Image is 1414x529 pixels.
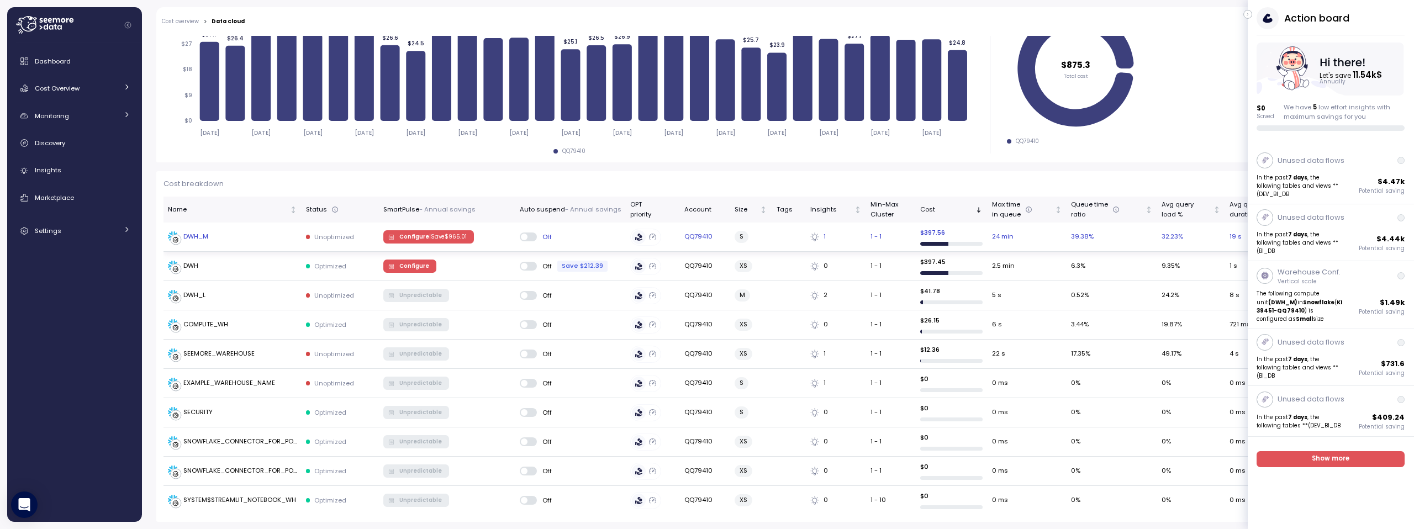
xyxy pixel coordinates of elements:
span: Unpredictable [399,406,442,419]
p: The following compute unit in ( ) is configured as size [1257,289,1346,322]
div: QQ79410 [1016,137,1039,145]
span: S [740,231,743,242]
div: SNOWFLAKE_CONNECTOR_FOR_POSTGRESQL_OPS_WH [183,437,297,447]
th: CostSorted descending [916,197,988,223]
div: SmartPulse [383,205,511,215]
tspan: [DATE] [251,129,271,136]
div: QQ79410 [562,147,585,155]
p: Potential saving [1359,423,1405,431]
p: In the past , the following tables and views **(DEV_BI_DB [1257,173,1346,198]
tspan: [DATE] [458,129,477,136]
div: DWH [183,261,198,271]
span: Unpredictable [399,348,442,360]
span: Unpredictable [399,465,442,477]
span: Settings [35,226,61,235]
span: 0 % [1162,437,1171,447]
td: QQ79410 [680,427,730,457]
span: 0 % [1162,378,1171,388]
td: 1 - 1 [866,427,916,457]
span: Unpredictable [399,436,442,448]
strong: 7 days [1289,231,1308,238]
tspan: $25.1 [563,38,577,45]
span: Off [537,291,552,300]
td: QQ79410 [680,398,730,427]
p: Unoptimized [314,350,354,358]
span: 3.44 % [1071,320,1089,330]
span: M [740,289,745,301]
p: $ 731.6 [1381,358,1405,369]
p: $ 0 [920,433,983,442]
span: 0 ms [992,495,1008,505]
button: Unpredictable [383,377,449,390]
span: Configure [399,260,429,272]
span: 0 % [1162,495,1171,505]
div: 1 [810,232,862,242]
a: Unused data flowsIn the past7 days, the following tables **(DEV_BI_DB$409.24Potential saving [1248,386,1414,437]
button: Configure |Save$965.01 [383,230,474,244]
p: Warehouse Conf. [1278,267,1341,278]
span: 24 min [992,232,1014,242]
tspan: $26.5 [588,34,604,41]
div: Avg query load % [1162,200,1211,219]
p: Unoptimized [314,291,354,300]
div: Not sorted [759,206,767,214]
span: XS [740,494,747,506]
span: 39.38 % [1071,232,1094,242]
div: Queue time ratio [1071,200,1143,219]
td: 19 s [1225,223,1293,252]
div: 1 [810,349,862,359]
td: 0 ms [1225,457,1293,486]
span: 0 ms [992,408,1008,417]
td: 721 ms [1225,310,1293,340]
span: 0 % [1071,466,1080,476]
td: 1 s [1225,252,1293,281]
td: QQ79410 [680,252,730,281]
p: Unused data flows [1278,212,1344,223]
span: 5 s [992,290,1001,300]
span: Show more [1312,452,1350,467]
th: Avg querydurationNot sorted [1225,197,1293,223]
tspan: Total cost [1064,72,1088,80]
strong: (DWH_M) [1269,299,1298,306]
span: S [740,377,743,389]
a: Cost Overview [12,77,138,99]
div: Status [306,205,374,215]
strong: Snowflake [1304,299,1335,306]
td: 1 - 1 [866,281,916,310]
p: $ 397.45 [920,257,983,266]
a: Settings [12,220,138,242]
span: 24.2 % [1162,290,1179,300]
a: Marketplace [12,187,138,209]
button: Unpredictable [383,494,449,507]
div: 2 [810,290,862,300]
p: $ 0 [920,374,983,383]
th: NameNot sorted [163,197,302,223]
tspan: $23.9 [769,41,784,49]
button: Unpredictable [383,406,449,419]
div: Insights [810,205,852,215]
div: DWH_L [183,290,205,300]
div: Sorted descending [975,206,983,214]
span: Discovery [35,139,65,147]
td: 0 ms [1225,427,1293,457]
div: OPT priority [630,200,675,219]
span: 0 % [1071,408,1080,417]
div: Not sorted [1145,206,1153,214]
div: Cost [920,205,974,215]
div: Avg query duration [1230,200,1279,219]
p: Optimized [314,496,346,505]
div: 0 [810,466,862,476]
div: 0 [810,495,862,505]
span: Unpredictable [399,494,442,506]
td: QQ79410 [680,457,730,486]
span: 9.35 % [1162,261,1180,271]
p: Potential saving [1359,308,1405,316]
th: Queue timeratioNot sorted [1067,197,1157,223]
p: $ 0 [1257,104,1275,113]
div: Account [684,205,726,215]
span: Off [537,496,552,505]
tspan: [DATE] [200,129,219,136]
p: $ 12.36 [920,345,983,354]
p: $ 409.24 [1373,412,1405,423]
p: $ 397.56 [920,228,983,237]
